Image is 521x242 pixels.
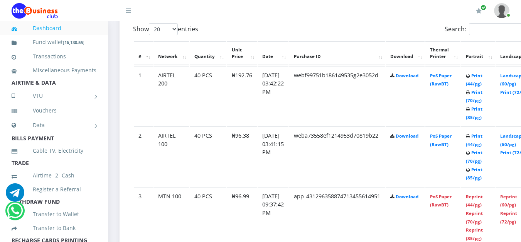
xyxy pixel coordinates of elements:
[466,106,482,120] a: Print (85/pg)
[12,3,58,19] img: Logo
[466,89,482,104] a: Print (70/pg)
[466,227,483,241] a: Reprint (85/pg)
[6,189,24,202] a: Chat for support
[258,126,288,186] td: [DATE] 03:41:15 PM
[133,23,198,35] label: Show entries
[64,39,83,45] b: 16,130.55
[227,41,257,65] th: Unit Price: activate to sort column ascending
[12,181,96,198] a: Register a Referral
[386,41,425,65] th: Download: activate to sort column ascending
[430,194,452,208] a: PoS Paper (RawBT)
[134,41,153,65] th: #: activate to sort column descending
[12,102,96,119] a: Vouchers
[466,73,482,87] a: Print (44/pg)
[396,194,418,199] a: Download
[396,133,418,139] a: Download
[12,167,96,184] a: Airtime -2- Cash
[153,66,189,126] td: AIRTEL 200
[396,73,418,78] a: Download
[500,194,517,208] a: Reprint (60/pg)
[12,48,96,65] a: Transactions
[12,33,96,51] a: Fund wallet[16,130.55]
[289,41,385,65] th: Purchase ID: activate to sort column ascending
[481,5,486,10] span: Renew/Upgrade Subscription
[461,41,495,65] th: Portrait: activate to sort column ascending
[430,73,452,87] a: PoS Paper (RawBT)
[134,126,153,186] td: 2
[430,133,452,147] a: PoS Paper (RawBT)
[63,39,84,45] small: [ ]
[425,41,460,65] th: Thermal Printer: activate to sort column ascending
[289,126,385,186] td: weba73558ef1214953d70819b22
[227,126,257,186] td: ₦96.38
[12,116,96,135] a: Data
[12,142,96,160] a: Cable TV, Electricity
[500,210,517,225] a: Reprint (72/pg)
[153,41,189,65] th: Network: activate to sort column ascending
[466,210,483,225] a: Reprint (70/pg)
[12,219,96,237] a: Transfer to Bank
[149,23,178,35] select: Showentries
[7,207,23,220] a: Chat for support
[466,194,483,208] a: Reprint (44/pg)
[12,205,96,223] a: Transfer to Wallet
[134,66,153,126] td: 1
[190,126,226,186] td: 40 PCS
[258,66,288,126] td: [DATE] 03:42:22 PM
[190,66,226,126] td: 40 PCS
[12,61,96,79] a: Miscellaneous Payments
[258,41,288,65] th: Date: activate to sort column ascending
[153,126,189,186] td: AIRTEL 100
[466,150,482,164] a: Print (70/pg)
[12,19,96,37] a: Dashboard
[289,66,385,126] td: webf99751b186149535g2e3052d
[227,66,257,126] td: ₦192.76
[476,8,482,14] i: Renew/Upgrade Subscription
[494,3,509,18] img: User
[466,133,482,147] a: Print (44/pg)
[190,41,226,65] th: Quantity: activate to sort column ascending
[466,167,482,181] a: Print (85/pg)
[12,86,96,106] a: VTU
